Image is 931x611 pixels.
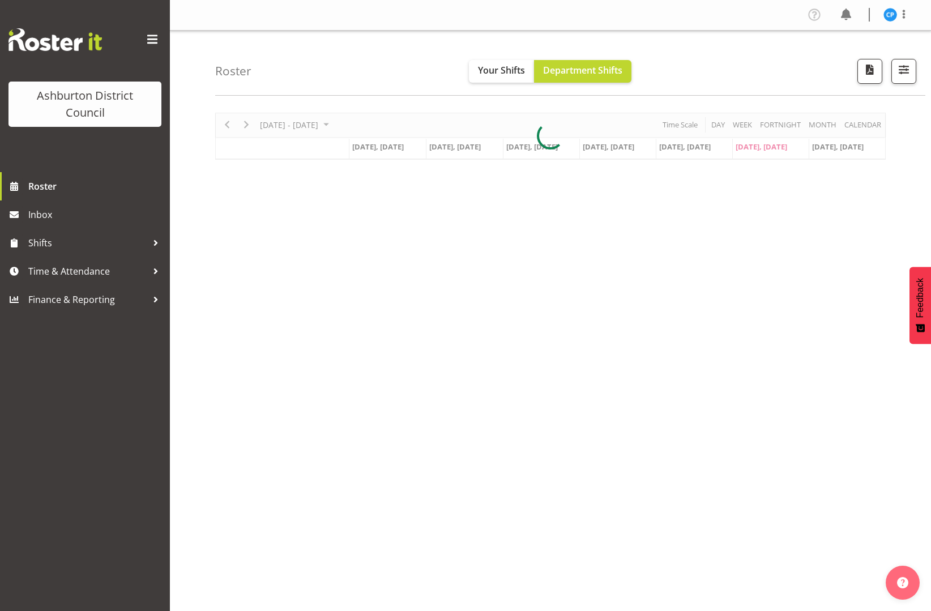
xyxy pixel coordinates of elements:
[28,263,147,280] span: Time & Attendance
[883,8,897,22] img: charin-phumcharoen11025.jpg
[891,59,916,84] button: Filter Shifts
[215,65,251,78] h4: Roster
[28,178,164,195] span: Roster
[8,28,102,51] img: Rosterit website logo
[478,64,525,76] span: Your Shifts
[543,64,622,76] span: Department Shifts
[857,59,882,84] button: Download a PDF of the roster according to the set date range.
[469,60,534,83] button: Your Shifts
[897,577,908,588] img: help-xxl-2.png
[28,206,164,223] span: Inbox
[28,291,147,308] span: Finance & Reporting
[28,234,147,251] span: Shifts
[534,60,631,83] button: Department Shifts
[915,278,925,318] span: Feedback
[909,267,931,344] button: Feedback - Show survey
[20,87,150,121] div: Ashburton District Council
